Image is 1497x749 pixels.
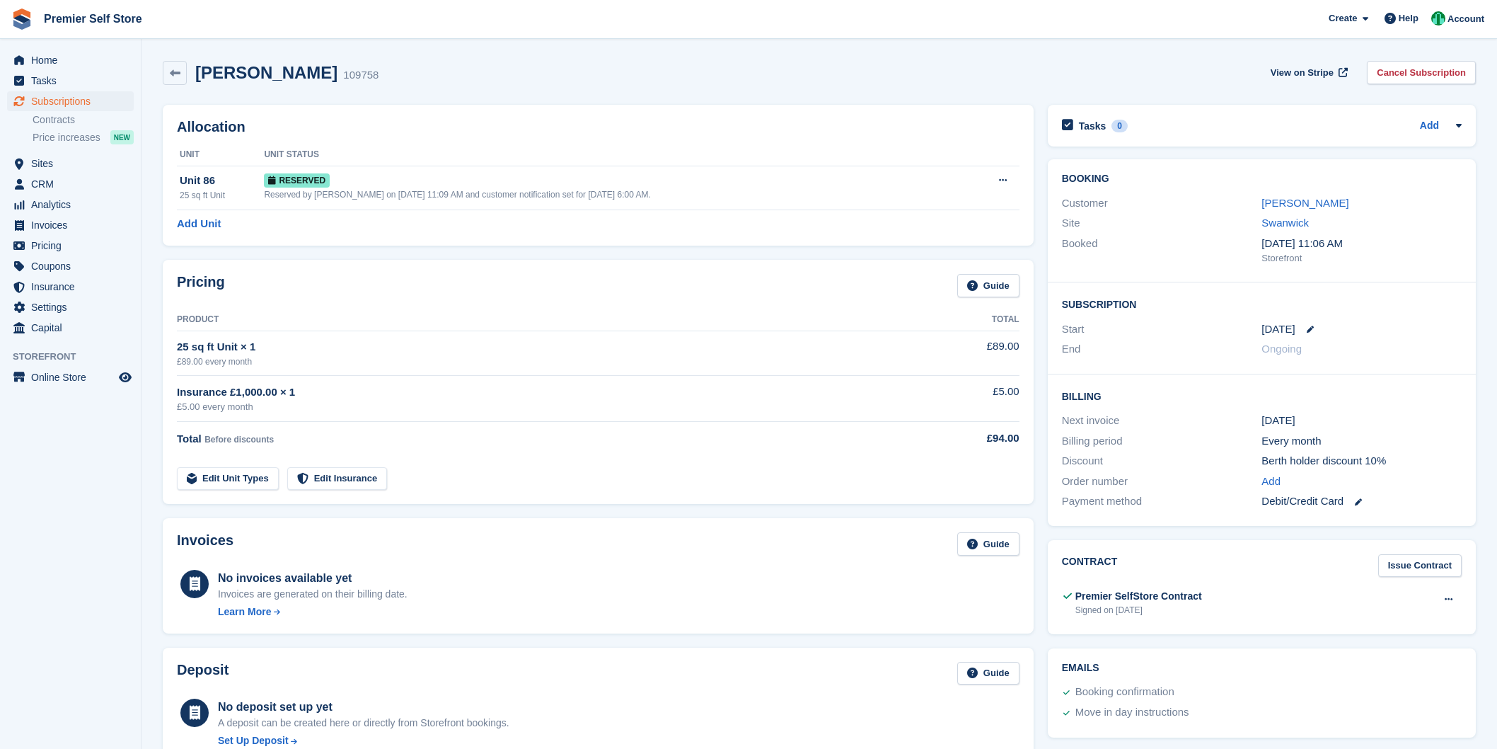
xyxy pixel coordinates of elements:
span: Before discounts [204,435,274,445]
a: Edit Unit Types [177,467,279,491]
div: Insurance £1,000.00 × 1 [177,384,906,401]
img: stora-icon-8386f47178a22dfd0bd8f6a31ec36ba5ce8667c1dd55bd0f319d3a0aa187defe.svg [11,8,33,30]
a: Add Unit [177,216,221,232]
a: Issue Contract [1378,554,1462,578]
time: 2025-09-26 00:00:00 UTC [1261,321,1295,338]
a: menu [7,236,134,256]
div: No deposit set up yet [218,699,509,716]
span: Coupons [31,256,116,276]
div: Berth holder discount 10% [1261,453,1462,469]
span: Account [1447,12,1484,26]
div: Learn More [218,605,271,619]
a: Set Up Deposit [218,733,509,748]
h2: Pricing [177,274,225,297]
h2: Contract [1062,554,1118,578]
div: [DATE] [1261,413,1462,429]
h2: Billing [1062,389,1462,403]
div: 25 sq ft Unit × 1 [177,339,906,355]
a: View on Stripe [1265,61,1351,84]
a: menu [7,91,134,111]
span: Invoices [31,215,116,235]
span: Insurance [31,277,116,297]
div: Billing period [1062,433,1262,450]
div: 0 [1111,120,1128,132]
a: menu [7,277,134,297]
span: Ongoing [1261,343,1302,355]
th: Unit [177,144,264,166]
div: Site [1062,215,1262,231]
span: Online Store [31,367,116,387]
a: Guide [957,274,1019,297]
div: Start [1062,321,1262,338]
span: Home [31,50,116,70]
a: Contracts [33,113,134,127]
th: Total [906,309,1019,331]
div: Next invoice [1062,413,1262,429]
img: Peter Pring [1431,11,1445,25]
h2: Emails [1062,663,1462,674]
span: Total [177,433,202,445]
a: menu [7,367,134,387]
a: Premier Self Store [38,7,148,30]
div: Debit/Credit Card [1261,493,1462,510]
th: Unit Status [264,144,965,166]
h2: Tasks [1079,120,1106,132]
h2: Booking [1062,173,1462,185]
a: Guide [957,662,1019,685]
div: Every month [1261,433,1462,450]
h2: Subscription [1062,297,1462,311]
span: Capital [31,318,116,338]
td: £89.00 [906,331,1019,375]
a: Guide [957,532,1019,556]
a: menu [7,195,134,215]
span: Create [1329,11,1357,25]
h2: Deposit [177,662,229,685]
a: menu [7,256,134,276]
a: Add [1420,118,1439,135]
div: End [1062,341,1262,358]
a: Learn More [218,605,408,619]
div: NEW [110,130,134,144]
a: menu [7,215,134,235]
div: Premier SelfStore Contract [1075,589,1202,604]
span: Analytics [31,195,116,215]
div: Payment method [1062,493,1262,510]
a: menu [7,174,134,194]
a: menu [7,297,134,317]
div: Reserved by [PERSON_NAME] on [DATE] 11:09 AM and customer notification set for [DATE] 6:00 AM. [264,188,965,201]
span: Subscriptions [31,91,116,111]
div: 25 sq ft Unit [180,189,264,202]
span: Pricing [31,236,116,256]
a: Swanwick [1261,217,1309,229]
div: Discount [1062,453,1262,469]
h2: Allocation [177,119,1019,135]
th: Product [177,309,906,331]
p: A deposit can be created here or directly from Storefront bookings. [218,716,509,731]
div: Set Up Deposit [218,733,289,748]
div: Storefront [1261,251,1462,265]
div: Customer [1062,195,1262,212]
a: menu [7,71,134,91]
a: Edit Insurance [287,467,388,491]
a: menu [7,154,134,173]
span: Reserved [264,173,330,188]
div: Booking confirmation [1075,684,1174,701]
span: Price increases [33,131,100,144]
span: View on Stripe [1271,66,1334,80]
div: Signed on [DATE] [1075,604,1202,617]
a: Cancel Subscription [1367,61,1476,84]
div: Move in day instructions [1075,704,1189,721]
div: Order number [1062,474,1262,490]
a: Price increases NEW [33,130,134,145]
div: £89.00 every month [177,355,906,368]
h2: [PERSON_NAME] [195,63,337,82]
span: Help [1399,11,1418,25]
a: Add [1261,474,1281,490]
span: Tasks [31,71,116,91]
td: £5.00 [906,376,1019,422]
a: [PERSON_NAME] [1261,197,1348,209]
div: £5.00 every month [177,400,906,414]
div: Invoices are generated on their billing date. [218,587,408,602]
a: menu [7,50,134,70]
h2: Invoices [177,532,233,556]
